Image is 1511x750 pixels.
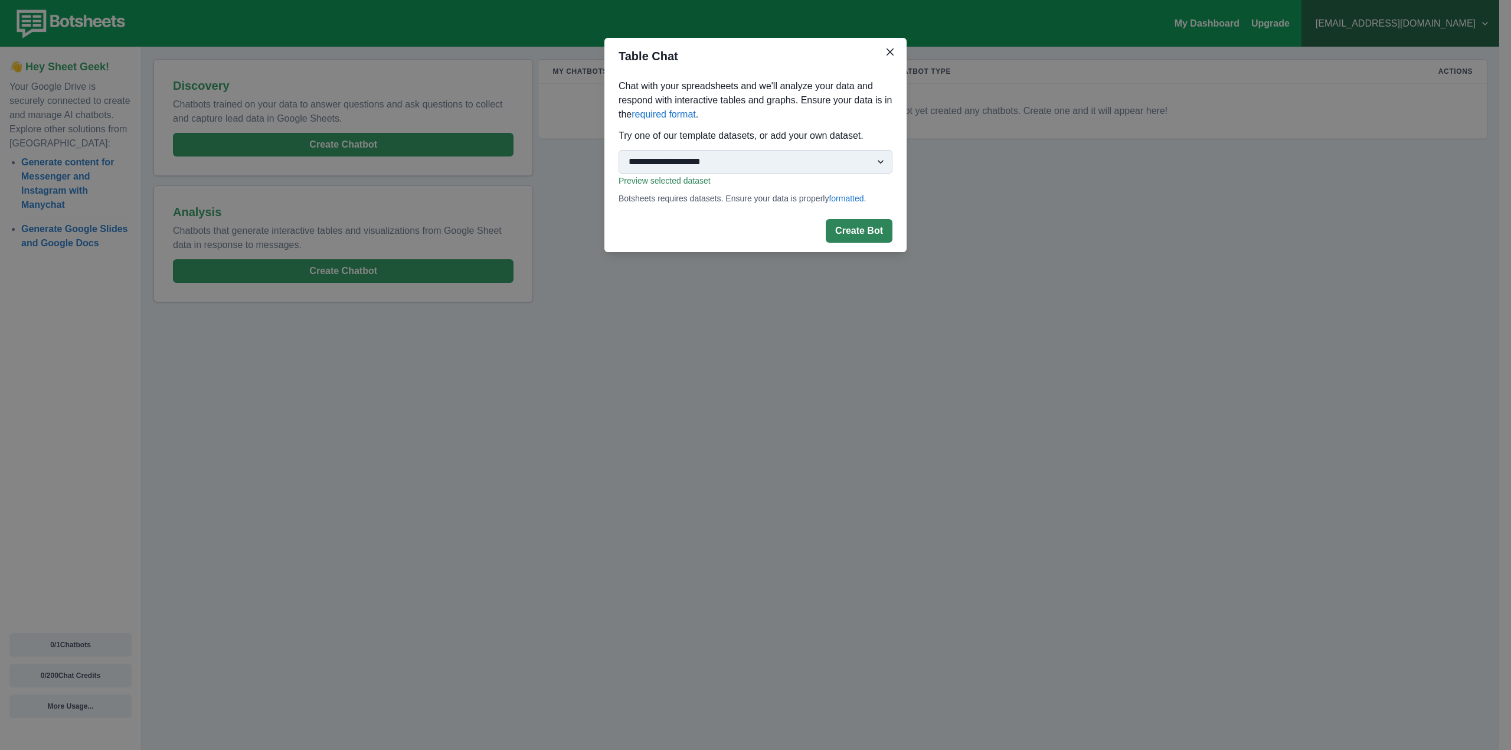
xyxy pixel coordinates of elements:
[619,129,892,143] p: Try one of our template datasets, or add your own dataset.
[829,194,864,203] a: formatted
[604,38,907,74] header: Table Chat
[619,193,892,205] p: Botsheets requires datasets. Ensure your data is properly .
[619,79,892,122] p: Chat with your spreadsheets and we'll analyze your data and respond with interactive tables and g...
[619,176,711,185] a: Preview selected dataset
[826,219,892,243] button: Create Bot
[632,109,696,119] a: required format
[881,43,900,61] button: Close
